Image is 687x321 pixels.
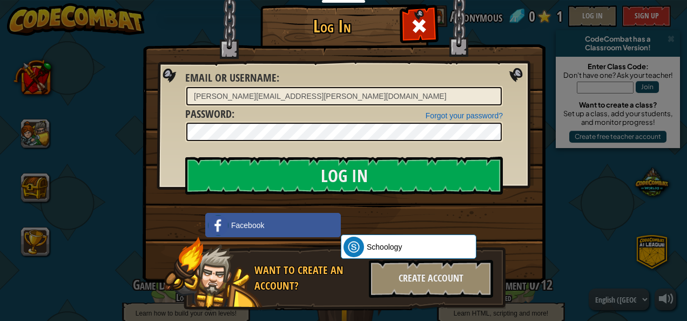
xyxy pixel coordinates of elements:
[231,220,264,231] span: Facebook
[185,157,503,195] input: Log In
[208,215,228,236] img: facebook_small.png
[343,237,364,257] img: schoology.png
[254,263,362,293] div: Want to create an account?
[367,242,402,252] span: Schoology
[185,106,234,122] label: :
[263,17,401,36] h1: Log In
[185,106,232,121] span: Password
[369,260,493,298] div: Create Account
[185,70,277,85] span: Email or Username
[426,111,503,120] a: Forgot your password?
[185,70,279,86] label: :
[335,212,445,236] iframe: Sign in with Google Button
